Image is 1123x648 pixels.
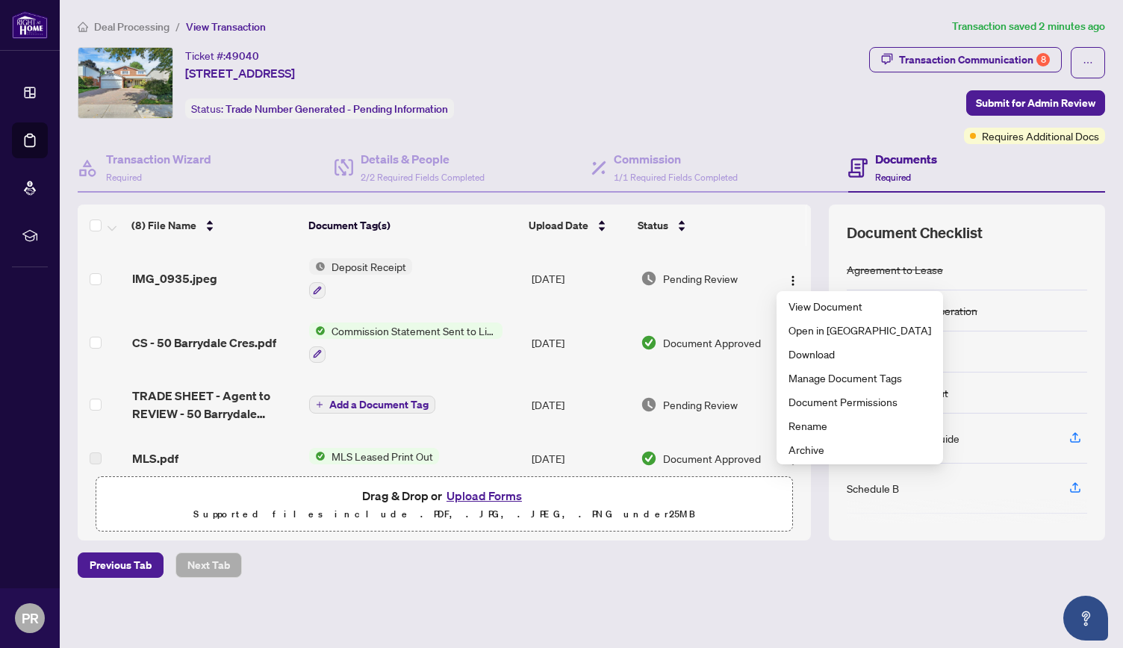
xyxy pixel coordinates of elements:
span: 49040 [225,49,259,63]
button: Add a Document Tag [309,395,435,414]
img: Status Icon [309,323,326,339]
span: Required [875,172,911,183]
h4: Transaction Wizard [106,150,211,168]
button: Submit for Admin Review [966,90,1105,116]
span: MLS.pdf [132,449,178,467]
span: Pending Review [663,270,738,287]
div: Agreement to Lease [847,261,943,278]
div: Status: [185,99,454,119]
span: IMG_0935.jpeg [132,270,217,287]
h4: Details & People [361,150,485,168]
div: 8 [1036,53,1050,66]
td: [DATE] [526,375,635,434]
span: Document Permissions [788,393,931,410]
span: TRADE SHEET - Agent to REVIEW - 50 Barrydale Cres.pdf [132,387,298,423]
span: Download [788,346,931,362]
th: Upload Date [523,205,632,246]
span: Commission Statement Sent to Listing Brokerage [326,323,503,339]
span: plus [316,401,323,408]
span: Rename [788,417,931,434]
img: Status Icon [309,448,326,464]
span: Document Checklist [847,222,983,243]
img: Document Status [641,396,657,413]
img: IMG-C12335161_1.jpg [78,48,172,118]
span: Drag & Drop orUpload FormsSupported files include .PDF, .JPG, .JPEG, .PNG under25MB [96,477,792,532]
img: Logo [787,275,799,287]
img: Document Status [641,450,657,467]
img: Status Icon [309,258,326,275]
h4: Documents [875,150,937,168]
span: View Transaction [186,20,266,34]
button: Next Tab [175,552,242,578]
span: ellipsis [1083,57,1093,68]
span: Upload Date [529,217,588,234]
p: Supported files include .PDF, .JPG, .JPEG, .PNG under 25 MB [105,505,783,523]
span: Deal Processing [94,20,169,34]
article: Transaction saved 2 minutes ago [952,18,1105,35]
span: View Document [788,298,931,314]
span: Add a Document Tag [329,399,429,410]
span: PR [22,608,39,629]
span: Drag & Drop or [362,486,526,505]
span: Archive [788,441,931,458]
span: Previous Tab [90,553,152,577]
td: [DATE] [526,434,635,482]
li: / [175,18,180,35]
span: 2/2 Required Fields Completed [361,172,485,183]
span: (8) File Name [131,217,196,234]
span: Required [106,172,142,183]
span: Status [638,217,668,234]
button: Upload Forms [442,486,526,505]
span: Requires Additional Docs [982,128,1099,144]
h4: Commission [614,150,738,168]
span: Trade Number Generated - Pending Information [225,102,448,116]
div: Transaction Communication [899,48,1050,72]
button: Open asap [1063,596,1108,641]
span: Document Approved [663,450,761,467]
span: 1/1 Required Fields Completed [614,172,738,183]
span: CS - 50 Barrydale Cres.pdf [132,334,276,352]
td: [DATE] [526,311,635,375]
div: Schedule B [847,480,899,496]
span: Document Approved [663,334,761,351]
img: logo [12,11,48,39]
span: Deposit Receipt [326,258,412,275]
td: [DATE] [526,246,635,311]
span: home [78,22,88,32]
button: Previous Tab [78,552,164,578]
img: Document Status [641,334,657,351]
span: MLS Leased Print Out [326,448,439,464]
button: Logo [781,267,805,290]
th: Status [632,205,768,246]
span: [STREET_ADDRESS] [185,64,295,82]
span: Manage Document Tags [788,370,931,386]
button: Status IconDeposit Receipt [309,258,412,299]
span: Pending Review [663,396,738,413]
button: Status IconMLS Leased Print Out [309,448,439,464]
button: Add a Document Tag [309,396,435,414]
button: Transaction Communication8 [869,47,1062,72]
div: Ticket #: [185,47,259,64]
th: (8) File Name [125,205,302,246]
span: Open in [GEOGRAPHIC_DATA] [788,322,931,338]
img: Document Status [641,270,657,287]
button: Status IconCommission Statement Sent to Listing Brokerage [309,323,503,363]
th: Document Tag(s) [302,205,523,246]
span: Submit for Admin Review [976,91,1095,115]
